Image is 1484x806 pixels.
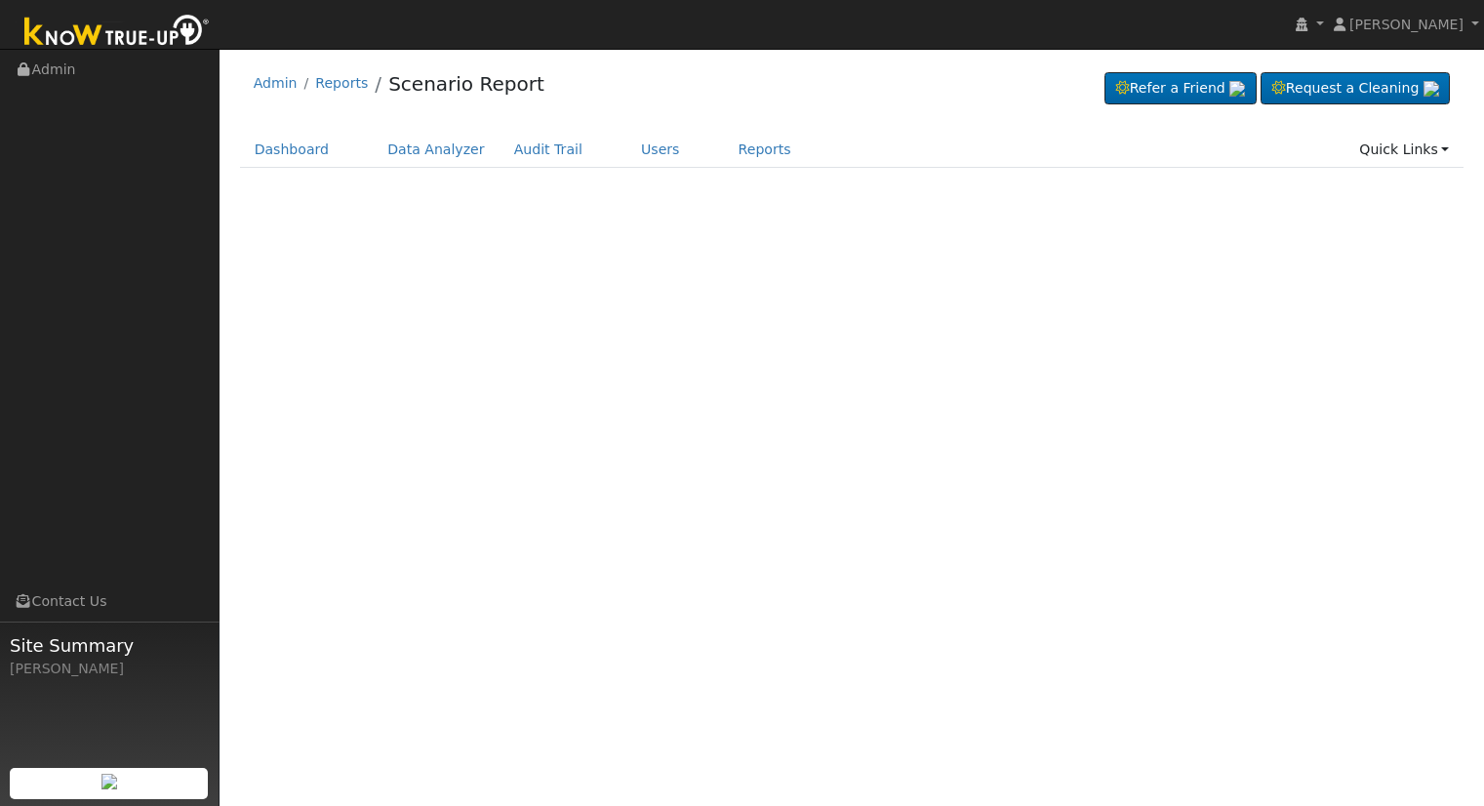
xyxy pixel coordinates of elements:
[1229,81,1245,97] img: retrieve
[1261,72,1450,105] a: Request a Cleaning
[724,132,806,168] a: Reports
[373,132,500,168] a: Data Analyzer
[254,75,298,91] a: Admin
[101,774,117,789] img: retrieve
[315,75,368,91] a: Reports
[10,659,209,679] div: [PERSON_NAME]
[500,132,597,168] a: Audit Trail
[1349,17,1464,32] span: [PERSON_NAME]
[1424,81,1439,97] img: retrieve
[1104,72,1257,105] a: Refer a Friend
[10,632,209,659] span: Site Summary
[626,132,695,168] a: Users
[240,132,344,168] a: Dashboard
[388,72,544,96] a: Scenario Report
[15,11,220,55] img: Know True-Up
[1344,132,1464,168] a: Quick Links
